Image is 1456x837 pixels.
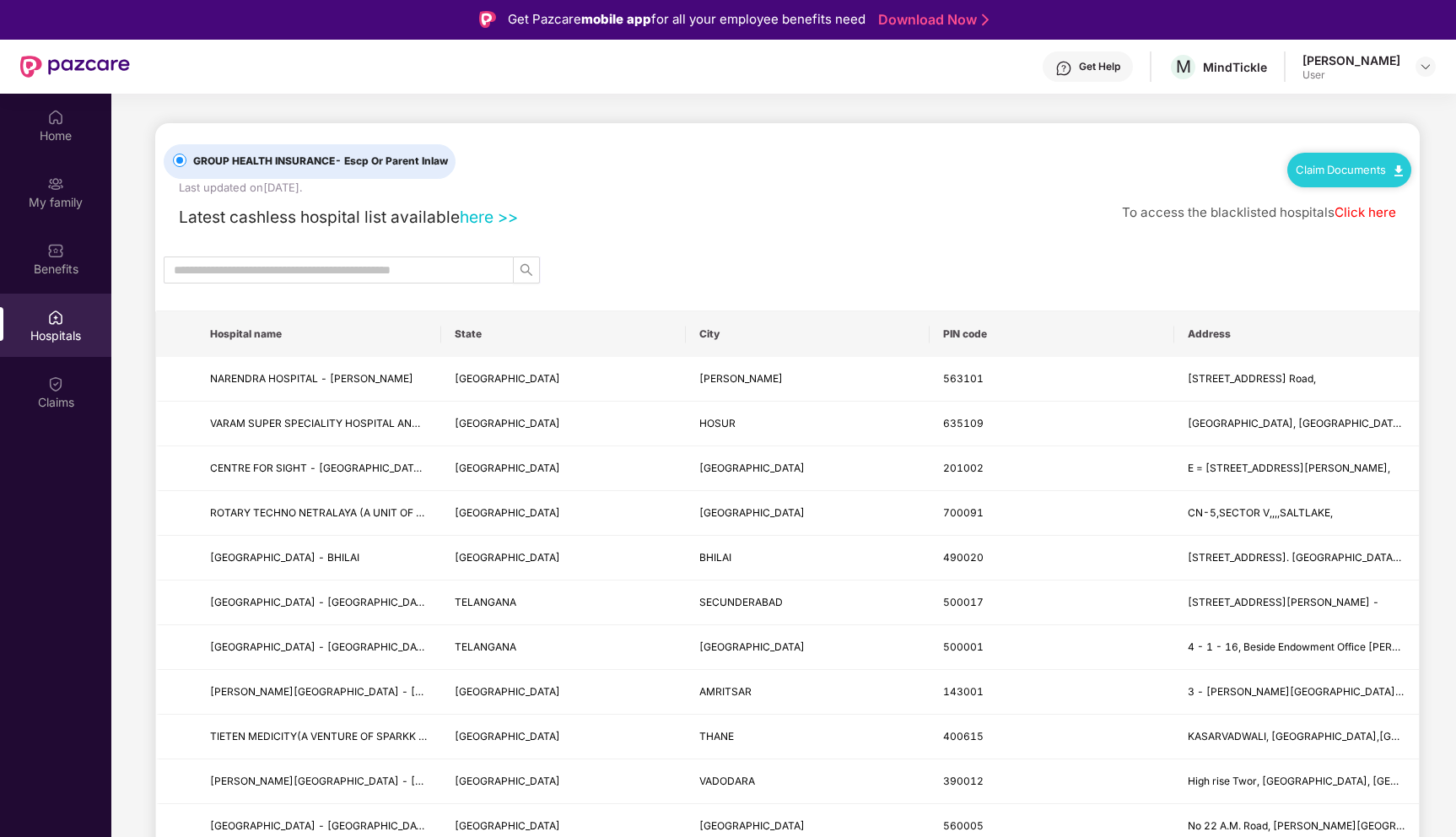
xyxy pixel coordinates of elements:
[1055,60,1072,77] img: svg+xml;base64,PHN2ZyBpZD0iSGVscC0zMngzMiIgeG1sbnM9Imh0dHA6Ly93d3cudzMub3JnLzIwMDAvc3ZnIiB3aWR0aD...
[455,596,516,608] span: TELANGANA
[210,730,496,742] span: TIETEN MEDICITY(A VENTURE OF SPARKK LIFE SCIENCES)
[943,819,984,832] span: 560005
[1174,670,1419,715] td: 3 - Dasondha Singh Road, Lawrence Road Extension
[210,327,428,341] span: Hospital name
[943,506,984,519] span: 700091
[455,506,560,519] span: [GEOGRAPHIC_DATA]
[441,402,686,446] td: TAMIL NADU
[1188,596,1379,608] span: [STREET_ADDRESS][PERSON_NAME] -
[20,56,130,78] img: New Pazcare Logo
[699,819,805,832] span: [GEOGRAPHIC_DATA]
[210,506,714,519] span: ROTARY TECHNO NETRALAYA (A UNIT OF TECHNO INDIA TECHNOLOGIES LTD) - [GEOGRAPHIC_DATA]
[47,242,64,259] img: svg+xml;base64,PHN2ZyBpZD0iQmVuZWZpdHMiIHhtbG5zPSJodHRwOi8vd3d3LnczLm9yZy8yMDAwL3N2ZyIgd2lkdGg9Ij...
[441,536,686,580] td: CHHATTISGARH
[1188,327,1405,341] span: Address
[179,207,460,227] span: Latest cashless hospital list available
[197,402,441,446] td: VARAM SUPER SPECIALITY HOSPITAL AND FERTILITY CENTRE
[441,580,686,625] td: TELANGANA
[686,357,930,402] td: KOLAR
[1419,60,1432,73] img: svg+xml;base64,PHN2ZyBpZD0iRHJvcGRvd24tMzJ4MzIiIHhtbG5zPSJodHRwOi8vd3d3LnczLm9yZy8yMDAwL3N2ZyIgd2...
[1174,536,1419,580] td: 4B/2 GE ROAD, OPP. DIESEL PUMP, NEHRU NAGAR WEST( NEAR GURUDWARA), BHILAI, CHHATTISGARH - 490020
[335,154,448,167] span: - Escp Or Parent Inlaw
[1335,204,1396,220] a: Click here
[455,685,560,698] span: [GEOGRAPHIC_DATA]
[699,506,805,519] span: [GEOGRAPHIC_DATA]
[197,625,441,670] td: ADITYA HOSPITAL - Hyderabad
[1188,506,1333,519] span: CN-5,SECTOR V,,,,SALTLAKE,
[514,263,539,277] span: search
[1188,372,1316,385] span: [STREET_ADDRESS] Road,
[686,402,930,446] td: HOSUR
[1203,59,1267,75] div: MindTickle
[943,730,984,742] span: 400615
[210,640,433,653] span: [GEOGRAPHIC_DATA] - [GEOGRAPHIC_DATA]
[699,417,736,429] span: HOSUR
[210,462,787,474] span: CENTRE FOR SIGHT - [GEOGRAPHIC_DATA] ( A UNIT OF NEW DELHI CENTRE FOR SIGHT LTD ) - [GEOGRAPHIC_D...
[943,417,984,429] span: 635109
[699,730,734,742] span: THANE
[943,685,984,698] span: 143001
[1174,311,1419,357] th: Address
[1174,715,1419,759] td: KASARVADWALI, GB ROAD,THANE,MAHARASHTRA-400615
[1079,60,1120,73] div: Get Help
[197,446,441,491] td: CENTRE FOR SIGHT - GHAZIABAD ( A UNIT OF NEW DELHI CENTRE FOR SIGHT LTD ) - GHAZIABAD
[441,625,686,670] td: TELANGANA
[210,685,516,698] span: [PERSON_NAME][GEOGRAPHIC_DATA] - [GEOGRAPHIC_DATA]
[441,670,686,715] td: PUNJAB
[1394,165,1403,176] img: svg+xml;base64,PHN2ZyB4bWxucz0iaHR0cDovL3d3dy53My5vcmcvMjAwMC9zdmciIHdpZHRoPSIxMC40IiBoZWlnaHQ9Ij...
[581,11,651,27] strong: mobile app
[47,175,64,192] img: svg+xml;base64,PHN2ZyB3aWR0aD0iMjAiIGhlaWdodD0iMjAiIHZpZXdCb3g9IjAgMCAyMCAyMCIgZmlsbD0ibm9uZSIgeG...
[982,11,989,29] img: Stroke
[943,462,984,474] span: 201002
[179,179,303,197] div: Last updated on [DATE] .
[699,775,755,787] span: VADODARA
[508,9,866,30] div: Get Pazcare for all your employee benefits need
[699,372,783,385] span: [PERSON_NAME]
[699,596,783,608] span: SECUNDERABAD
[210,596,433,608] span: [GEOGRAPHIC_DATA] - [GEOGRAPHIC_DATA]
[686,311,930,357] th: City
[686,625,930,670] td: HYDERABAD
[197,759,441,804] td: Jadia Hospital - Vadodara
[1188,462,1390,474] span: E = [STREET_ADDRESS][PERSON_NAME],
[455,462,560,474] span: [GEOGRAPHIC_DATA]
[210,417,515,429] span: VARAM SUPER SPECIALITY HOSPITAL AND FERTILITY CENTRE
[455,417,560,429] span: [GEOGRAPHIC_DATA]
[1174,357,1419,402] td: Khata No 76/76 Devangapet, M.B. Road,
[943,551,984,564] span: 490020
[1174,446,1419,491] td: E = 2/228, AMBEDKAR ROAD, BESIDE HALDIRAM NEHRU,
[1174,759,1419,804] td: High rise Twor, park paradise, vadsar, Near Billa Bong School,
[479,11,496,28] img: Logo
[1176,57,1191,77] span: M
[441,357,686,402] td: KARNATAKA
[210,775,516,787] span: [PERSON_NAME][GEOGRAPHIC_DATA] - [GEOGRAPHIC_DATA]
[1122,204,1335,220] span: To access the blacklisted hospitals
[943,596,984,608] span: 500017
[1296,163,1403,176] a: Claim Documents
[686,670,930,715] td: AMRITSAR
[686,491,930,536] td: KOLKATA
[513,256,540,283] button: search
[699,551,731,564] span: BHILAI
[197,715,441,759] td: TIETEN MEDICITY(A VENTURE OF SPARKK LIFE SCIENCES)
[455,775,560,787] span: [GEOGRAPHIC_DATA]
[1174,625,1419,670] td: 4 - 1 - 16, Beside Endowment Office Tilak Road, Abids
[455,640,516,653] span: TELANGANA
[441,311,686,357] th: State
[197,311,441,357] th: Hospital name
[686,759,930,804] td: VADODARA
[686,536,930,580] td: BHILAI
[47,375,64,392] img: svg+xml;base64,PHN2ZyBpZD0iQ2xhaW0iIHhtbG5zPSJodHRwOi8vd3d3LnczLm9yZy8yMDAwL3N2ZyIgd2lkdGg9IjIwIi...
[1302,52,1400,68] div: [PERSON_NAME]
[210,551,359,564] span: [GEOGRAPHIC_DATA] - BHILAI
[197,357,441,402] td: NARENDRA HOSPITAL - KOLAR
[930,311,1174,357] th: PIN code
[686,715,930,759] td: THANE
[186,154,455,170] span: GROUP HEALTH INSURANCE
[455,372,560,385] span: [GEOGRAPHIC_DATA]
[197,580,441,625] td: MEENA HOSPITAL - Secunderabad
[699,462,805,474] span: [GEOGRAPHIC_DATA]
[47,109,64,126] img: svg+xml;base64,PHN2ZyBpZD0iSG9tZSIgeG1sbnM9Imh0dHA6Ly93d3cudzMub3JnLzIwMDAvc3ZnIiB3aWR0aD0iMjAiIG...
[441,759,686,804] td: GUJARAT
[47,309,64,326] img: svg+xml;base64,PHN2ZyBpZD0iSG9zcGl0YWxzIiB4bWxucz0iaHR0cDovL3d3dy53My5vcmcvMjAwMC9zdmciIHdpZHRoPS...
